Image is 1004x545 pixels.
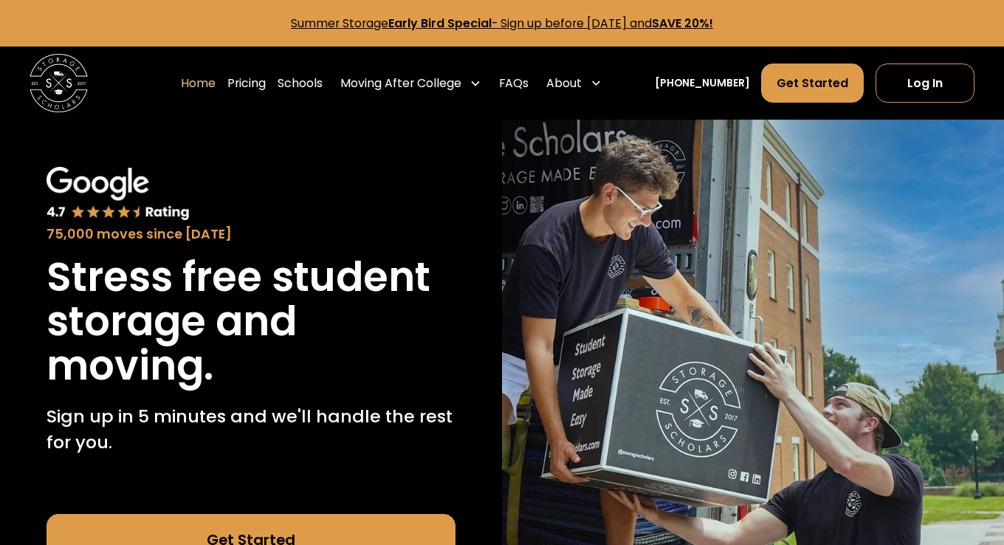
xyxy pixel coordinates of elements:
[47,256,455,388] h1: Stress free student storage and moving.
[655,75,750,91] a: [PHONE_NUMBER]
[47,167,190,222] img: Google 4.7 star rating
[761,64,864,103] a: Get Started
[334,63,488,103] div: Moving After College
[30,54,88,112] img: Storage Scholars main logo
[546,75,582,92] div: About
[278,63,323,103] a: Schools
[30,54,88,112] a: home
[47,224,455,244] div: 75,000 moves since [DATE]
[388,15,492,32] strong: Early Bird Special
[499,63,529,103] a: FAQs
[876,64,975,103] a: Log In
[47,403,455,456] p: Sign up in 5 minutes and we'll handle the rest for you.
[340,75,461,92] div: Moving After College
[181,63,216,103] a: Home
[227,63,266,103] a: Pricing
[291,15,713,32] a: Summer StorageEarly Bird Special- Sign up before [DATE] andSAVE 20%!
[540,63,608,103] div: About
[652,15,713,32] strong: SAVE 20%!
